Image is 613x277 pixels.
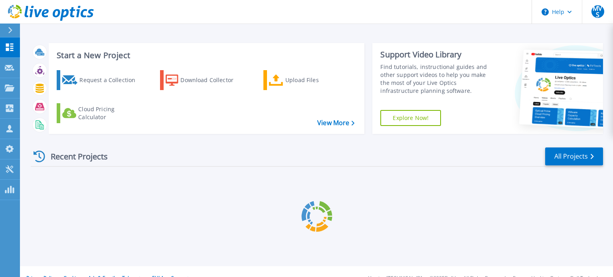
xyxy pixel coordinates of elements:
a: Upload Files [263,70,352,90]
div: Upload Files [285,72,349,88]
div: Find tutorials, instructional guides and other support videos to help you make the most of your L... [380,63,496,95]
a: Request a Collection [57,70,146,90]
div: Recent Projects [31,147,119,166]
div: Request a Collection [79,72,143,88]
h3: Start a New Project [57,51,354,60]
div: Download Collector [180,72,244,88]
a: All Projects [545,147,603,165]
div: Cloud Pricing Calculator [78,105,142,121]
span: MVS [591,5,604,18]
div: Support Video Library [380,49,496,60]
a: Explore Now! [380,110,441,126]
a: Download Collector [160,70,249,90]
a: Cloud Pricing Calculator [57,103,146,123]
a: View More [317,119,354,127]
